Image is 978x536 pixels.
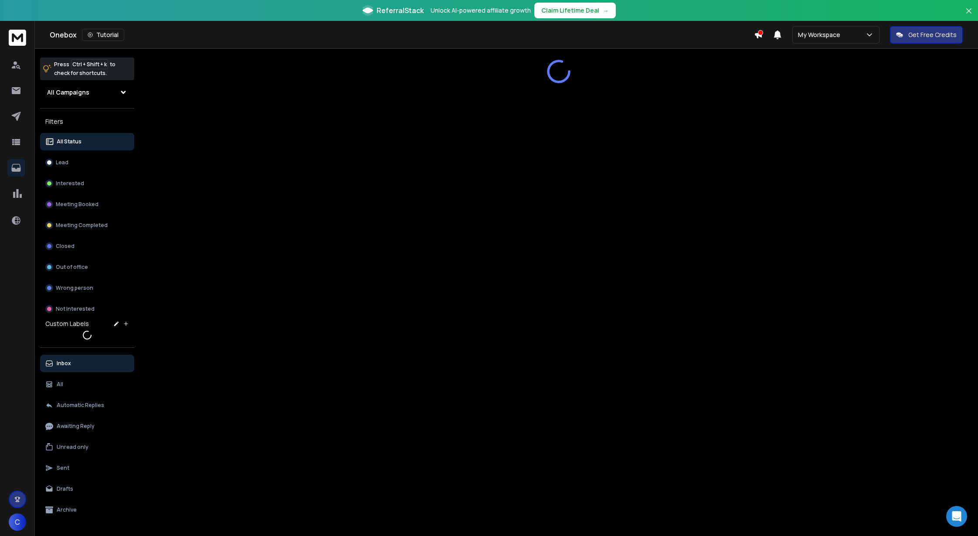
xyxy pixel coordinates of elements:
[40,154,134,171] button: Lead
[56,285,93,292] p: Wrong person
[50,29,754,41] div: Onebox
[534,3,616,18] button: Claim Lifetime Deal→
[40,258,134,276] button: Out of office
[40,279,134,297] button: Wrong person
[54,60,115,78] p: Press to check for shortcuts.
[82,29,124,41] button: Tutorial
[57,381,63,388] p: All
[890,26,963,44] button: Get Free Credits
[40,84,134,101] button: All Campaigns
[9,513,26,531] button: C
[40,417,134,435] button: Awaiting Reply
[57,138,81,145] p: All Status
[40,397,134,414] button: Automatic Replies
[40,133,134,150] button: All Status
[946,506,967,527] div: Open Intercom Messenger
[40,480,134,498] button: Drafts
[57,444,88,451] p: Unread only
[40,300,134,318] button: Not Interested
[603,6,609,15] span: →
[377,5,424,16] span: ReferralStack
[40,459,134,477] button: Sent
[57,402,104,409] p: Automatic Replies
[56,159,68,166] p: Lead
[56,180,84,187] p: Interested
[963,5,975,26] button: Close banner
[40,438,134,456] button: Unread only
[40,115,134,128] h3: Filters
[798,31,844,39] p: My Workspace
[908,31,957,39] p: Get Free Credits
[57,423,95,430] p: Awaiting Reply
[40,175,134,192] button: Interested
[57,465,69,472] p: Sent
[431,6,531,15] p: Unlock AI-powered affiliate growth
[56,222,108,229] p: Meeting Completed
[40,237,134,255] button: Closed
[57,360,71,367] p: Inbox
[57,506,77,513] p: Archive
[40,376,134,393] button: All
[40,501,134,519] button: Archive
[40,355,134,372] button: Inbox
[56,201,98,208] p: Meeting Booked
[57,485,73,492] p: Drafts
[56,264,88,271] p: Out of office
[71,59,108,69] span: Ctrl + Shift + k
[40,196,134,213] button: Meeting Booked
[56,305,95,312] p: Not Interested
[40,217,134,234] button: Meeting Completed
[56,243,75,250] p: Closed
[45,319,89,328] h3: Custom Labels
[47,88,89,97] h1: All Campaigns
